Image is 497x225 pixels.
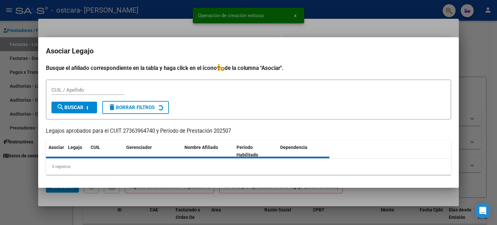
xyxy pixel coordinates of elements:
[88,141,124,162] datatable-header-cell: CUIL
[46,64,451,72] h4: Busque el afiliado correspondiente en la tabla y haga click en el ícono de la columna "Asociar".
[108,103,116,111] mat-icon: delete
[124,141,182,162] datatable-header-cell: Gerenciador
[46,159,451,175] div: 0 registros
[234,141,278,162] datatable-header-cell: Periodo Habilitado
[65,141,88,162] datatable-header-cell: Legajo
[237,145,258,157] span: Periodo Habilitado
[46,127,451,135] p: Legajos aprobados para el CUIT 27363964740 y Período de Prestación 202507
[57,103,64,111] mat-icon: search
[108,105,155,110] span: Borrar Filtros
[102,101,169,114] button: Borrar Filtros
[46,45,451,57] h2: Asociar Legajo
[126,145,152,150] span: Gerenciador
[182,141,234,162] datatable-header-cell: Nombre Afiliado
[280,145,307,150] span: Dependencia
[184,145,218,150] span: Nombre Afiliado
[57,105,83,110] span: Buscar
[91,145,100,150] span: CUIL
[278,141,330,162] datatable-header-cell: Dependencia
[68,145,82,150] span: Legajo
[475,203,491,219] div: Open Intercom Messenger
[51,102,97,113] button: Buscar
[46,141,65,162] datatable-header-cell: Asociar
[49,145,64,150] span: Asociar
